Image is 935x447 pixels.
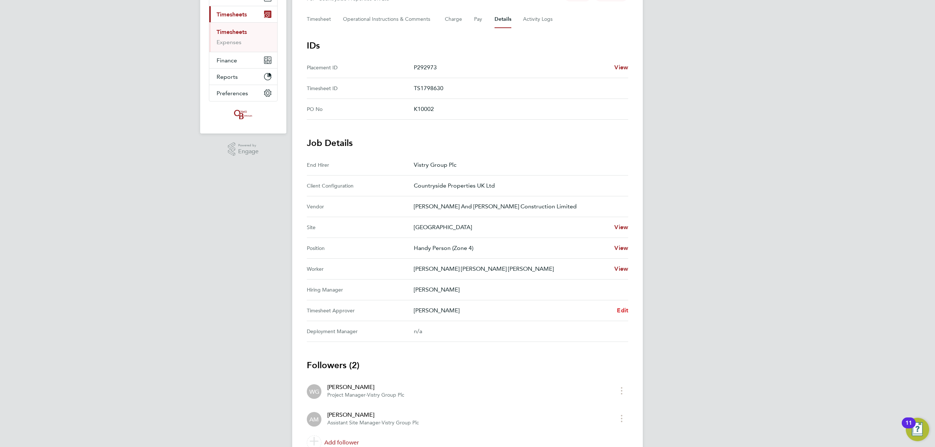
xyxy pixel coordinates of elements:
button: Activity Logs [523,11,554,28]
p: Handy Person (Zone 4) [414,244,608,253]
span: View [614,224,628,231]
a: Powered byEngage [228,142,259,156]
div: n/a [414,327,617,336]
div: Alex Moss [307,412,321,427]
span: Project Manager [327,392,366,398]
p: TS1798630 [414,84,622,93]
span: View [614,64,628,71]
div: Timesheet Approver [307,306,414,315]
div: Site [307,223,414,232]
div: PO No [307,105,414,113]
p: Vistry Group Plc [414,161,622,169]
button: Operational Instructions & Comments [343,11,433,28]
p: [PERSON_NAME] And [PERSON_NAME] Construction Limited [414,202,622,211]
div: Placement ID [307,63,414,72]
span: Timesheets [217,11,247,18]
p: [PERSON_NAME] [414,306,611,315]
span: WG [309,388,319,396]
p: P292973 [414,63,608,72]
div: Client Configuration [307,181,414,190]
div: [PERSON_NAME] [327,411,419,419]
span: Engage [238,149,259,155]
div: Worker [307,265,414,273]
div: [PERSON_NAME] [327,383,404,392]
p: [GEOGRAPHIC_DATA] [414,223,608,232]
div: End Hirer [307,161,414,169]
div: Position [307,244,414,253]
a: Expenses [217,39,241,46]
a: View [614,223,628,232]
span: · [366,392,367,398]
a: View [614,244,628,253]
div: 11 [905,423,912,432]
p: Countryside Properties UK Ltd [414,181,622,190]
h3: Followers (2) [307,359,628,371]
span: · [380,420,382,426]
div: Vendor [307,202,414,211]
span: Vistry Group Plc [367,392,404,398]
div: Timesheets [209,22,277,52]
button: Charge [445,11,462,28]
span: Powered by [238,142,259,149]
button: Timesheet [307,11,331,28]
p: [PERSON_NAME] [414,285,622,294]
img: oneillandbrennan-logo-retina.png [233,109,254,120]
button: Pay [474,11,483,28]
p: K10002 [414,105,622,113]
button: Timesheets [209,6,277,22]
a: Go to home page [209,109,278,120]
a: Edit [617,306,628,315]
span: Reports [217,73,238,80]
div: Deployment Manager [307,327,414,336]
span: Preferences [217,90,248,97]
span: Assistant Site Manager [327,420,380,426]
span: View [614,265,628,272]
button: Reports [209,69,277,85]
span: Finance [217,57,237,64]
span: Edit [617,307,628,314]
a: Timesheets [217,28,247,35]
a: View [614,63,628,72]
div: Timesheet ID [307,84,414,93]
button: Preferences [209,85,277,101]
button: Open Resource Center, 11 new notifications [906,418,929,441]
h3: Job Details [307,137,628,149]
div: Hiring Manager [307,285,414,294]
div: Wayne Gardner [307,384,321,399]
button: Finance [209,52,277,68]
button: Details [495,11,511,28]
span: View [614,244,628,251]
p: [PERSON_NAME] [PERSON_NAME] [PERSON_NAME] [414,265,608,273]
button: timesheet menu [615,413,628,424]
h3: IDs [307,40,628,51]
span: Vistry Group Plc [382,420,419,426]
span: AM [309,415,319,423]
a: View [614,265,628,273]
button: timesheet menu [615,385,628,396]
